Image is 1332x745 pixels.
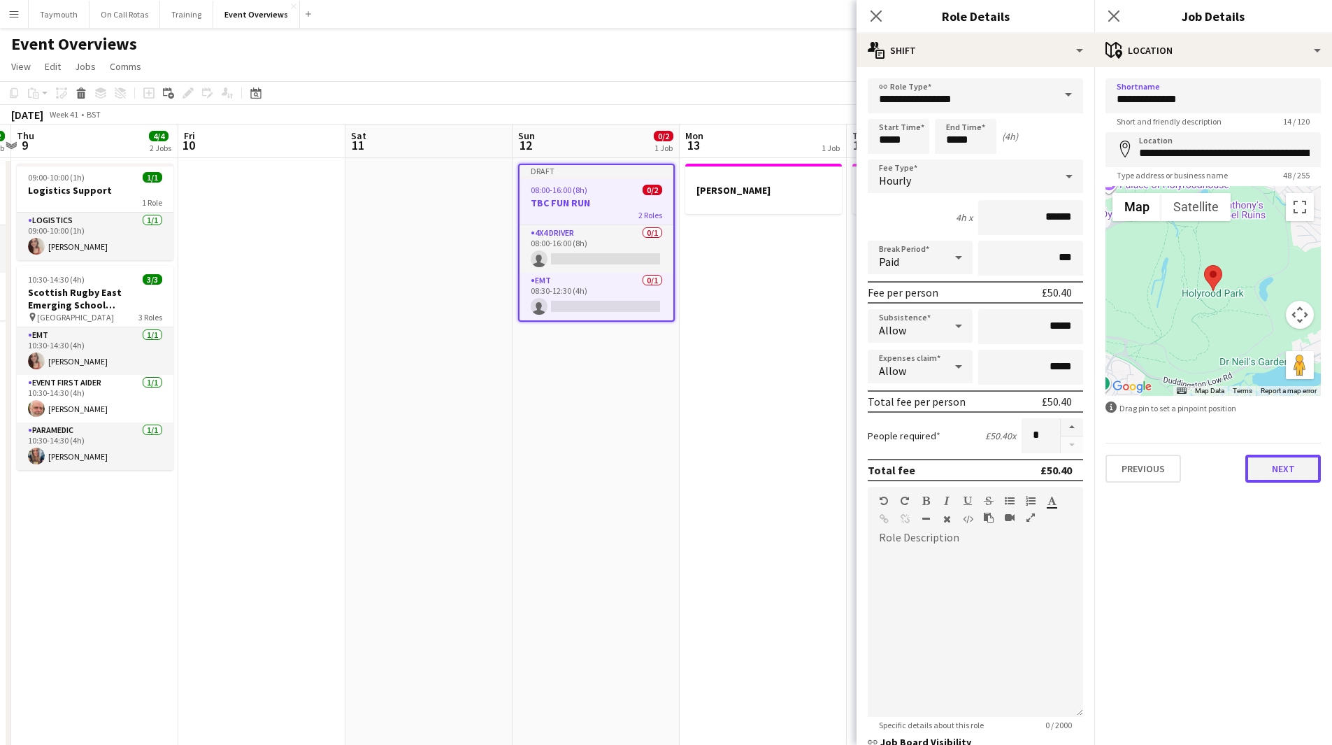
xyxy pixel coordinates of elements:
button: Ordered List [1026,495,1036,506]
button: Strikethrough [984,495,994,506]
span: Sun [518,129,535,142]
h3: Scottish Rugby East Emerging School Championships | [GEOGRAPHIC_DATA] [17,286,173,311]
button: Increase [1061,418,1083,437]
span: Fri [184,129,195,142]
button: Horizontal Line [921,513,931,525]
button: Show street map [1112,193,1161,221]
h3: Role Details [857,7,1094,25]
span: 09:00-10:00 (1h) [28,172,85,183]
div: £50.40 [1040,463,1072,477]
button: Taymouth [29,1,89,28]
span: 48 / 255 [1272,170,1321,180]
button: Show satellite imagery [1161,193,1231,221]
app-card-role: EMT1/110:30-14:30 (4h)[PERSON_NAME] [17,327,173,375]
div: £50.40 x [985,430,1016,442]
div: Shift [857,34,1094,67]
button: Map camera controls [1286,301,1314,329]
span: 1 Role [142,197,162,208]
app-card-role: Event First Aider1/110:30-14:30 (4h)[PERSON_NAME] [17,375,173,423]
span: Tue [852,129,868,142]
button: Toggle fullscreen view [1286,193,1314,221]
span: 4/4 [149,131,169,141]
span: 08:00-16:00 (8h) [531,185,587,195]
button: Next [1245,455,1321,483]
span: Thu [17,129,34,142]
span: Type address or business name [1105,170,1239,180]
span: Edit [45,60,61,73]
app-card-role: EMT0/108:30-12:30 (4h) [520,273,673,320]
app-card-role: 4x4 Driver0/108:00-16:00 (8h) [520,225,673,273]
button: On Call Rotas [89,1,160,28]
h3: [PERSON_NAME] [852,184,1009,197]
button: Undo [879,495,889,506]
span: Allow [879,364,906,378]
app-job-card: 09:00-10:00 (1h)1/1Logistics Support1 RoleLogistics1/109:00-10:00 (1h)[PERSON_NAME] [17,164,173,260]
h3: TBC FUN RUN [520,197,673,209]
button: Underline [963,495,973,506]
div: Drag pin to set a pinpoint position [1105,402,1321,415]
label: People required [868,430,940,442]
div: £50.40 [1042,395,1072,409]
div: Draft [520,165,673,176]
app-job-card: 10:30-14:30 (4h)3/3Scottish Rugby East Emerging School Championships | [GEOGRAPHIC_DATA] [GEOGRAP... [17,266,173,470]
a: Comms [104,57,147,76]
span: Mon [685,129,703,142]
div: Total fee per person [868,395,966,409]
span: Allow [879,323,906,337]
a: View [6,57,36,76]
div: BST [87,109,101,120]
span: 13 [683,137,703,153]
app-card-role: Paramedic1/110:30-14:30 (4h)[PERSON_NAME] [17,423,173,470]
button: Map Data [1195,386,1224,396]
h1: Event Overviews [11,34,137,55]
span: 12 [516,137,535,153]
div: Fee per person [868,285,938,299]
span: Paid [879,255,899,269]
button: Bold [921,495,931,506]
span: 9 [15,137,34,153]
span: 11 [349,137,366,153]
a: Open this area in Google Maps (opens a new window) [1109,378,1155,396]
button: HTML Code [963,513,973,525]
div: [DATE] [11,108,43,122]
span: Comms [110,60,141,73]
div: 1 Job [822,143,840,153]
app-job-card: Draft08:00-16:00 (8h)0/2TBC FUN RUN2 Roles4x4 Driver0/108:00-16:00 (8h) EMT0/108:30-12:30 (4h) [518,164,675,322]
h3: Logistics Support [17,184,173,197]
span: View [11,60,31,73]
div: 2 Jobs [150,143,171,153]
div: [PERSON_NAME] [685,164,842,214]
span: 2 Roles [638,210,662,220]
div: Location [1094,34,1332,67]
h3: [PERSON_NAME] [685,184,842,197]
span: 0/2 [643,185,662,195]
img: Google [1109,378,1155,396]
button: Event Overviews [213,1,300,28]
h3: Job Details [1094,7,1332,25]
div: £50.40 [1042,285,1072,299]
button: Keyboard shortcuts [1177,386,1187,396]
span: 3/3 [143,274,162,285]
a: Edit [39,57,66,76]
span: Jobs [75,60,96,73]
a: Report a map error [1261,387,1317,395]
button: Clear Formatting [942,513,952,525]
span: Hourly [879,173,911,187]
app-card-role: Logistics1/109:00-10:00 (1h)[PERSON_NAME] [17,213,173,260]
span: 1/1 [143,172,162,183]
span: 10 [182,137,195,153]
div: 1 Job [654,143,673,153]
button: Fullscreen [1026,512,1036,523]
button: Insert video [1005,512,1015,523]
button: Drag Pegman onto the map to open Street View [1286,351,1314,379]
span: 14 / 120 [1272,116,1321,127]
a: Jobs [69,57,101,76]
span: 0/2 [654,131,673,141]
div: Total fee [868,463,915,477]
div: [PERSON_NAME] [852,164,1009,214]
span: Short and friendly description [1105,116,1233,127]
a: Terms (opens in new tab) [1233,387,1252,395]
